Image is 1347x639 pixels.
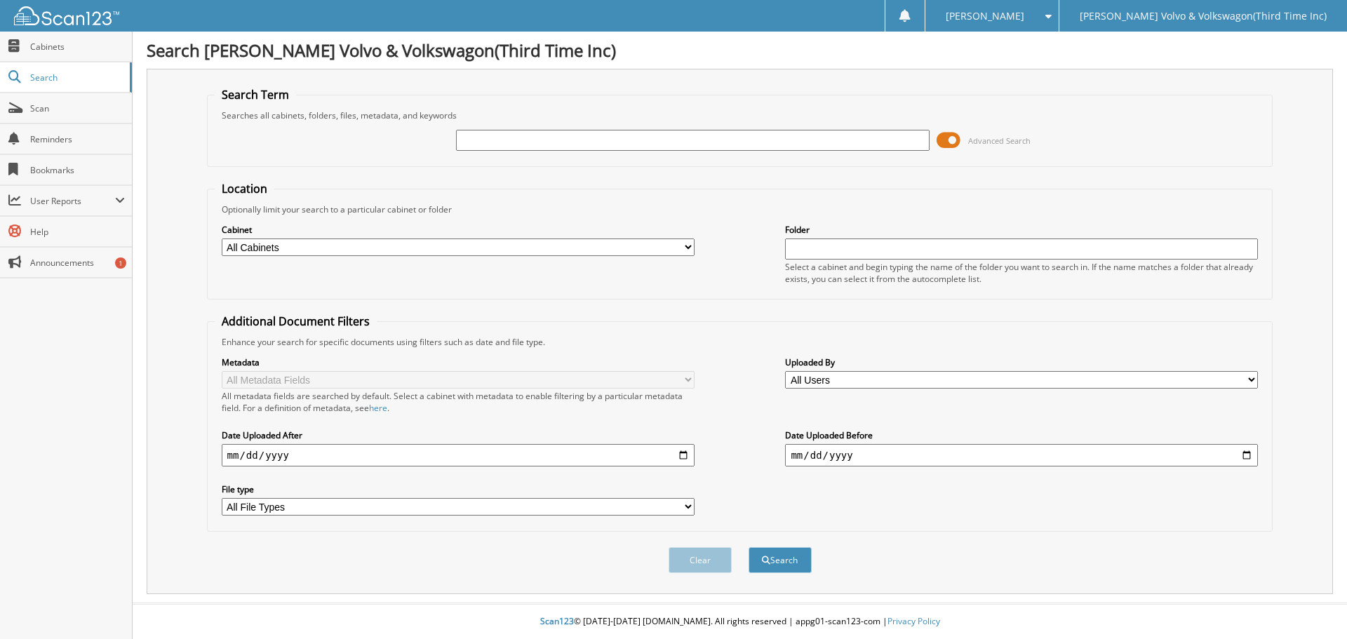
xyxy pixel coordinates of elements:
h1: Search [PERSON_NAME] Volvo & Volkswagon(Third Time Inc) [147,39,1333,62]
span: User Reports [30,195,115,207]
span: Scan123 [540,615,574,627]
div: Enhance your search for specific documents using filters such as date and file type. [215,336,1266,348]
span: Help [30,226,125,238]
input: end [785,444,1258,466]
div: Searches all cabinets, folders, files, metadata, and keywords [215,109,1266,121]
legend: Additional Document Filters [215,314,377,329]
label: Cabinet [222,224,695,236]
label: Folder [785,224,1258,236]
button: Search [749,547,812,573]
span: Scan [30,102,125,114]
a: Privacy Policy [887,615,940,627]
div: All metadata fields are searched by default. Select a cabinet with metadata to enable filtering b... [222,390,695,414]
span: Search [30,72,123,83]
div: Optionally limit your search to a particular cabinet or folder [215,203,1266,215]
iframe: Chat Widget [1277,572,1347,639]
legend: Location [215,181,274,196]
label: Metadata [222,356,695,368]
div: Select a cabinet and begin typing the name of the folder you want to search in. If the name match... [785,261,1258,285]
a: here [369,402,387,414]
span: Announcements [30,257,125,269]
span: [PERSON_NAME] Volvo & Volkswagon(Third Time Inc) [1080,12,1327,20]
legend: Search Term [215,87,296,102]
label: Date Uploaded After [222,429,695,441]
span: Bookmarks [30,164,125,176]
input: start [222,444,695,466]
span: Advanced Search [968,135,1031,146]
img: scan123-logo-white.svg [14,6,119,25]
span: Reminders [30,133,125,145]
div: © [DATE]-[DATE] [DOMAIN_NAME]. All rights reserved | appg01-scan123-com | [133,605,1347,639]
button: Clear [669,547,732,573]
label: Uploaded By [785,356,1258,368]
div: 1 [115,257,126,269]
span: [PERSON_NAME] [946,12,1024,20]
label: Date Uploaded Before [785,429,1258,441]
span: Cabinets [30,41,125,53]
label: File type [222,483,695,495]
